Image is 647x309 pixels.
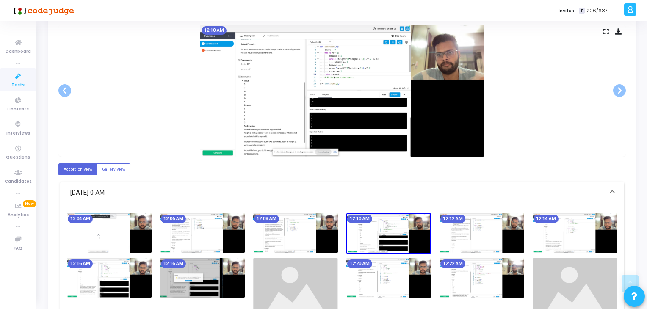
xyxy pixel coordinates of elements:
[347,259,372,268] mat-chip: 12:20 AM
[346,258,431,298] img: screenshot-1758739807946.jpeg
[14,245,22,252] span: FAQ
[200,25,484,157] img: screenshot-1758739207835.jpeg
[67,258,152,298] img: screenshot-1758739567875.jpeg
[97,163,130,175] label: Gallery View
[67,213,152,253] img: screenshot-1758738847735.jpeg
[160,213,245,253] img: screenshot-1758738967848.jpeg
[68,259,93,268] mat-chip: 12:16 AM
[346,213,431,254] img: screenshot-1758739207835.jpeg
[533,213,617,253] img: screenshot-1758739447945.jpeg
[60,182,624,203] mat-expansion-panel-header: [DATE] 0 AM
[440,213,524,253] img: screenshot-1758739327945.jpeg
[6,154,30,161] span: Questions
[161,215,186,223] mat-chip: 12:06 AM
[254,215,279,223] mat-chip: 12:08 AM
[11,82,25,89] span: Tests
[8,212,29,219] span: Analytics
[70,188,604,198] mat-panel-title: [DATE] 0 AM
[440,215,465,223] mat-chip: 12:12 AM
[347,215,372,223] mat-chip: 12:10 AM
[6,130,30,137] span: Interviews
[6,48,31,55] span: Dashboard
[440,259,465,268] mat-chip: 12:22 AM
[58,163,97,175] label: Accordion View
[202,26,227,35] mat-chip: 12:10 AM
[11,2,74,19] img: logo
[160,258,245,298] img: screenshot-1758739585387.jpeg
[253,213,338,253] img: screenshot-1758739087862.jpeg
[534,215,559,223] mat-chip: 12:14 AM
[559,7,575,14] label: Invites:
[440,258,524,298] img: screenshot-1758739927910.jpeg
[579,8,584,14] span: T
[23,200,36,207] span: New
[68,215,93,223] mat-chip: 12:04 AM
[161,259,186,268] mat-chip: 12:16 AM
[7,106,29,113] span: Contests
[5,178,32,185] span: Candidates
[586,7,608,14] span: 206/687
